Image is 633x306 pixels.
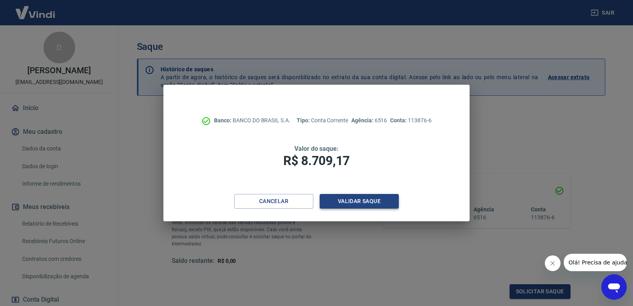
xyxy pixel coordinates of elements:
iframe: Mensagem da empresa [564,254,627,271]
button: Cancelar [234,194,313,209]
p: BANCO DO BRASIL S.A. [214,116,290,125]
span: Banco: [214,117,233,124]
p: 6516 [351,116,387,125]
span: Valor do saque: [294,145,339,152]
span: Tipo: [297,117,311,124]
span: Olá! Precisa de ajuda? [5,6,66,12]
p: 113876-6 [390,116,431,125]
iframe: Fechar mensagem [545,255,561,271]
p: Conta Corrente [297,116,348,125]
span: Agência: [351,117,375,124]
span: R$ 8.709,17 [283,153,350,168]
span: Conta: [390,117,408,124]
button: Validar saque [320,194,399,209]
iframe: Botão para abrir a janela de mensagens [601,274,627,300]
